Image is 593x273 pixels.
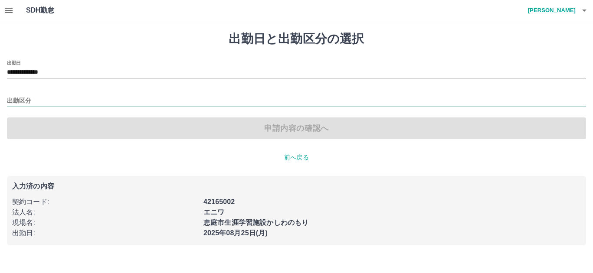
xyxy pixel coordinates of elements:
[12,183,581,190] p: 入力済の内容
[7,32,586,46] h1: 出勤日と出勤区分の選択
[203,198,235,205] b: 42165002
[12,228,198,238] p: 出勤日 :
[203,208,224,216] b: エニワ
[7,153,586,162] p: 前へ戻る
[12,207,198,218] p: 法人名 :
[7,59,21,66] label: 出勤日
[203,219,308,226] b: 恵庭市生涯学習施設かしわのもり
[12,218,198,228] p: 現場名 :
[12,197,198,207] p: 契約コード :
[203,229,268,237] b: 2025年08月25日(月)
